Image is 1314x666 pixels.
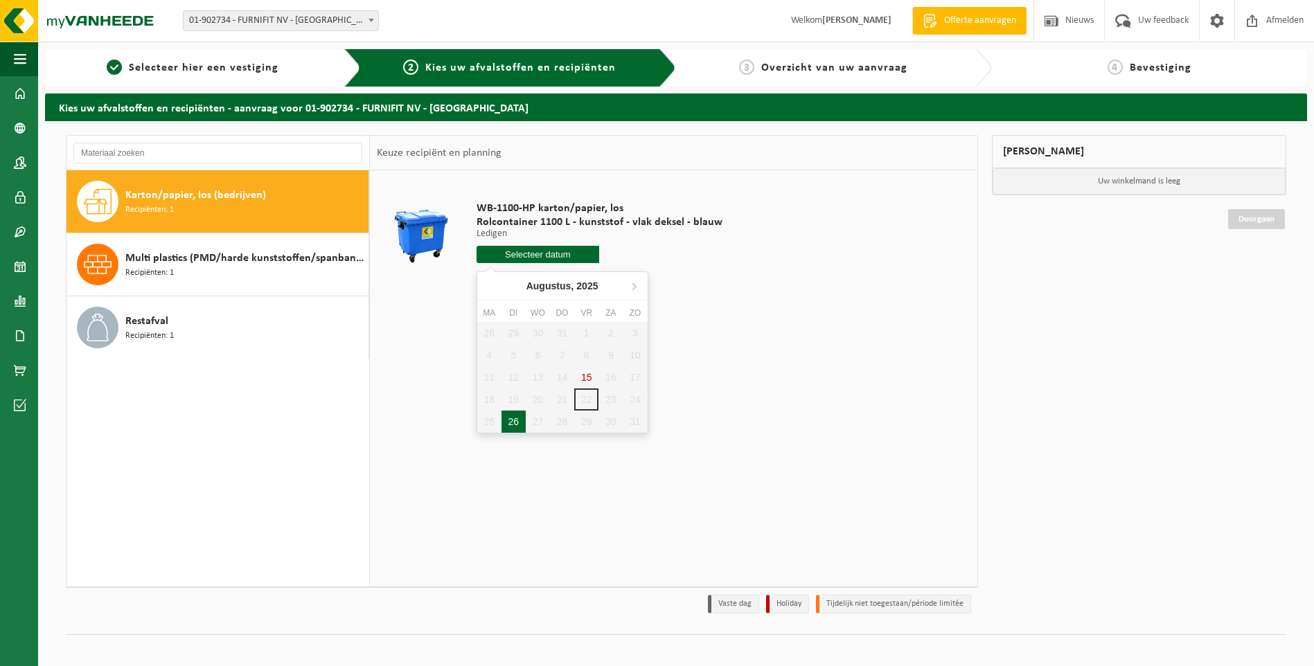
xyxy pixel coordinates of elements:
[477,246,600,263] input: Selecteer datum
[598,306,623,320] div: za
[708,595,759,613] li: Vaste dag
[574,306,598,320] div: vr
[526,306,550,320] div: wo
[501,411,526,433] div: 26
[941,14,1020,28] span: Offerte aanvragen
[992,135,1287,168] div: [PERSON_NAME]
[1228,209,1285,229] a: Doorgaan
[912,7,1027,35] a: Offerte aanvragen
[1108,60,1123,75] span: 4
[129,62,278,73] span: Selecteer hier een vestiging
[816,595,971,613] li: Tijdelijk niet toegestaan/période limitée
[761,62,907,73] span: Overzicht van uw aanvraag
[73,143,362,163] input: Materiaal zoeken
[993,168,1286,195] p: Uw winkelmand is leeg
[521,275,604,297] div: Augustus,
[125,313,168,330] span: Restafval
[184,11,378,30] span: 01-902734 - FURNIFIT NV - DESTELBERGEN
[52,60,333,76] a: 1Selecteer hier een vestiging
[766,595,809,613] li: Holiday
[501,306,526,320] div: di
[477,215,722,229] span: Rolcontainer 1100 L - kunststof - vlak deksel - blauw
[403,60,418,75] span: 2
[125,250,365,267] span: Multi plastics (PMD/harde kunststoffen/spanbanden/EPS/folie naturel/folie gemengd)
[125,187,266,204] span: Karton/papier, los (bedrijven)
[45,93,1307,120] h2: Kies uw afvalstoffen en recipiënten - aanvraag voor 01-902734 - FURNIFIT NV - [GEOGRAPHIC_DATA]
[66,296,369,359] button: Restafval Recipiënten: 1
[183,10,379,31] span: 01-902734 - FURNIFIT NV - DESTELBERGEN
[125,267,174,280] span: Recipiënten: 1
[125,330,174,343] span: Recipiënten: 1
[576,281,598,291] i: 2025
[107,60,122,75] span: 1
[477,201,722,215] span: WB-1100-HP karton/papier, los
[66,170,369,233] button: Karton/papier, los (bedrijven) Recipiënten: 1
[739,60,754,75] span: 3
[66,233,369,296] button: Multi plastics (PMD/harde kunststoffen/spanbanden/EPS/folie naturel/folie gemengd) Recipiënten: 1
[370,136,508,170] div: Keuze recipiënt en planning
[550,306,574,320] div: do
[477,229,722,239] p: Ledigen
[477,306,501,320] div: ma
[822,15,891,26] strong: [PERSON_NAME]
[623,306,647,320] div: zo
[425,62,616,73] span: Kies uw afvalstoffen en recipiënten
[125,204,174,217] span: Recipiënten: 1
[1130,62,1191,73] span: Bevestiging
